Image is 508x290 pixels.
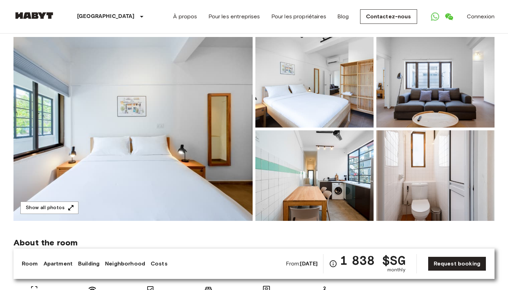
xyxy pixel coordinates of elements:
[286,260,318,268] span: From:
[428,10,442,24] a: Open WhatsApp
[255,130,374,221] img: Picture of unit SG-01-054-008-03
[151,260,168,268] a: Costs
[78,260,100,268] a: Building
[271,12,326,21] a: Pour les propriétaires
[22,260,38,268] a: Room
[467,12,495,21] a: Connexion
[376,130,495,221] img: Picture of unit SG-01-054-008-03
[442,10,456,24] a: Open WeChat
[376,37,495,128] img: Picture of unit SG-01-054-008-03
[13,237,495,248] span: About the room
[255,37,374,128] img: Picture of unit SG-01-054-008-03
[208,12,260,21] a: Pour les entreprises
[44,260,73,268] a: Apartment
[173,12,197,21] a: À propos
[340,254,405,266] span: 1 838 $SG
[329,260,337,268] svg: Check cost overview for full price breakdown. Please note that discounts apply to new joiners onl...
[13,12,55,19] img: Habyt
[360,9,417,24] a: Contactez-nous
[13,37,253,221] img: Marketing picture of unit SG-01-054-008-03
[428,256,486,271] a: Request booking
[20,202,78,214] button: Show all photos
[105,260,145,268] a: Neighborhood
[77,12,135,21] p: [GEOGRAPHIC_DATA]
[387,266,405,273] span: monthly
[337,12,349,21] a: Blog
[300,260,318,267] b: [DATE]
